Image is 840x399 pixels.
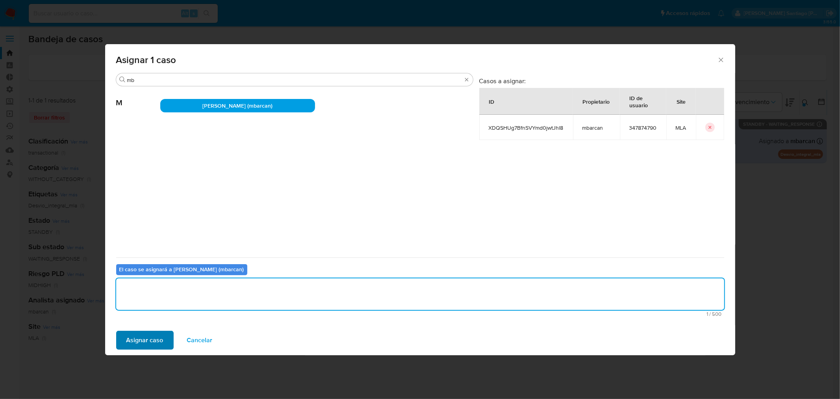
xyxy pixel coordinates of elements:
[489,124,564,131] span: XDQSHUg7BfnSVYmd0jwtJhl8
[668,92,695,111] div: Site
[464,76,470,83] button: Borrar
[629,124,657,131] span: 347874790
[116,86,160,108] span: M
[119,76,126,83] button: Buscar
[127,76,462,84] input: Buscar analista
[676,124,686,131] span: MLA
[717,56,724,63] button: Cerrar ventana
[573,92,619,111] div: Propietario
[705,123,715,132] button: icon-button
[105,44,735,355] div: assign-modal
[620,88,666,114] div: ID de usuario
[202,102,273,110] span: [PERSON_NAME] (mbarcan)
[116,331,174,350] button: Asignar caso
[160,99,315,112] div: [PERSON_NAME] (mbarcan)
[116,55,718,65] span: Asignar 1 caso
[480,92,504,111] div: ID
[119,311,722,317] span: Máximo 500 caracteres
[119,265,244,273] b: El caso se asignará a [PERSON_NAME] (mbarcan)
[126,332,163,349] span: Asignar caso
[479,77,724,85] h3: Casos a asignar:
[187,332,213,349] span: Cancelar
[582,124,610,131] span: mbarcan
[177,331,223,350] button: Cancelar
